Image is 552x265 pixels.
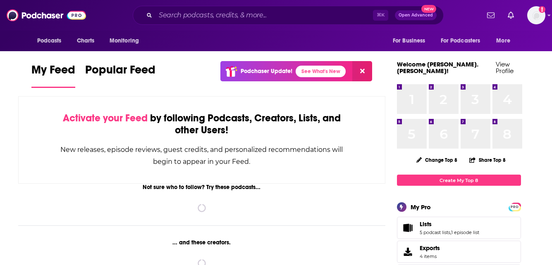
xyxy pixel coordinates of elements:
button: open menu [435,33,492,49]
span: Exports [420,244,440,252]
img: User Profile [527,6,545,24]
a: Welcome [PERSON_NAME].[PERSON_NAME]! [397,60,478,75]
a: Create My Top 8 [397,175,521,186]
a: View Profile [496,60,514,75]
span: Open Advanced [399,13,433,17]
input: Search podcasts, credits, & more... [155,9,373,22]
span: Lists [420,220,432,228]
a: Lists [400,222,416,234]
span: Lists [397,217,521,239]
span: Exports [400,246,416,258]
span: For Podcasters [441,35,480,47]
a: Lists [420,220,479,228]
a: 1 episode list [451,230,479,235]
a: Show notifications dropdown [504,8,517,22]
span: Charts [77,35,95,47]
div: ... and these creators. [18,239,386,246]
span: Activate your Feed [63,112,148,124]
a: Show notifications dropdown [484,8,498,22]
span: My Feed [31,63,75,82]
span: New [421,5,436,13]
button: Show profile menu [527,6,545,24]
div: New releases, episode reviews, guest credits, and personalized recommendations will begin to appe... [60,144,344,168]
span: For Business [393,35,425,47]
button: open menu [104,33,150,49]
span: ⌘ K [373,10,388,21]
svg: Add a profile image [539,6,545,13]
a: Exports [397,241,521,263]
a: PRO [510,203,520,210]
a: 5 podcast lists [420,230,450,235]
div: Search podcasts, credits, & more... [133,6,444,25]
img: Podchaser - Follow, Share and Rate Podcasts [7,7,86,23]
button: Open AdvancedNew [395,10,437,20]
span: More [496,35,510,47]
a: See What's New [296,66,346,77]
div: My Pro [411,203,431,211]
span: Popular Feed [85,63,155,82]
button: Share Top 8 [469,152,506,168]
button: open menu [490,33,521,49]
button: Change Top 8 [411,155,463,165]
span: Podcasts [37,35,62,47]
span: Monitoring [110,35,139,47]
a: Popular Feed [85,63,155,88]
span: , [450,230,451,235]
p: Podchaser Update! [241,68,292,75]
span: Logged in as heidi.egloff [527,6,545,24]
button: open menu [31,33,72,49]
button: open menu [387,33,436,49]
span: 4 items [420,253,440,259]
div: Not sure who to follow? Try these podcasts... [18,184,386,191]
a: Charts [72,33,100,49]
a: My Feed [31,63,75,88]
div: by following Podcasts, Creators, Lists, and other Users! [60,112,344,136]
